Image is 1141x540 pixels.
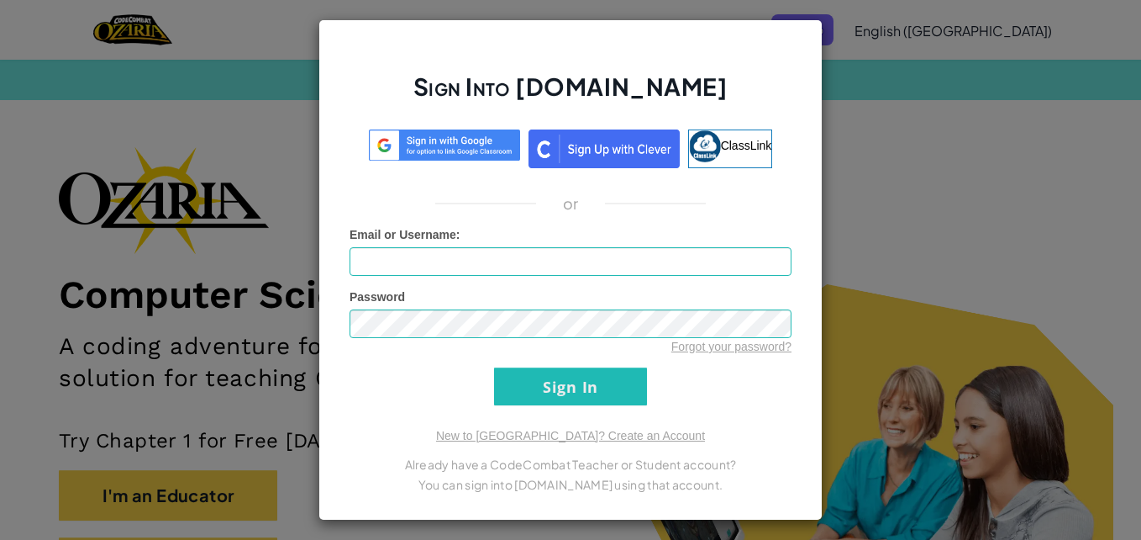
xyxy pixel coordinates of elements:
p: Already have a CodeCombat Teacher or Student account? [350,454,791,474]
label: : [350,226,460,243]
img: clever_sso_button@2x.png [528,130,680,168]
span: ClassLink [721,139,772,152]
p: or [563,193,579,214]
span: Email or Username [350,228,456,241]
a: New to [GEOGRAPHIC_DATA]? Create an Account [436,429,705,442]
span: Password [350,290,405,304]
h2: Sign Into [DOMAIN_NAME] [350,71,791,119]
img: log-in-google-sso.svg [369,130,520,161]
p: You can sign into [DOMAIN_NAME] using that account. [350,474,791,495]
img: classlink-logo-small.png [689,130,721,162]
input: Sign In [494,368,647,405]
a: Forgot your password? [671,340,791,353]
